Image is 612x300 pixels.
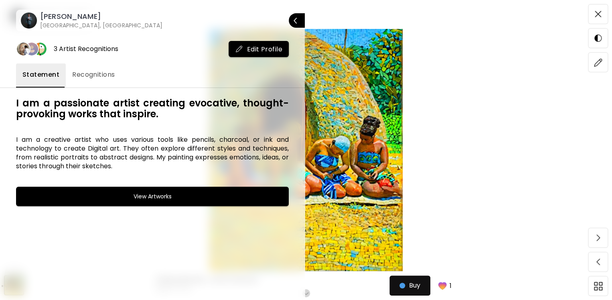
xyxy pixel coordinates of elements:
span: Statement [22,70,59,80]
h6: I am a creative artist who uses various tools like pencils, charcoal, or ink and technology to cr... [16,135,289,171]
span: Recognitions [72,70,115,80]
button: mailEdit Profile [229,41,289,57]
img: mail [235,45,243,53]
div: 3 Artist Recognitions [54,45,118,53]
h6: I am a passionate artist creating evocative, thought-provoking works that inspire. [16,98,289,119]
h6: View Artworks [134,192,172,201]
h6: [PERSON_NAME] [40,12,162,21]
button: View Artworks [16,187,289,206]
span: Edit Profile [235,45,283,53]
h6: [GEOGRAPHIC_DATA], [GEOGRAPHIC_DATA] [40,21,162,29]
